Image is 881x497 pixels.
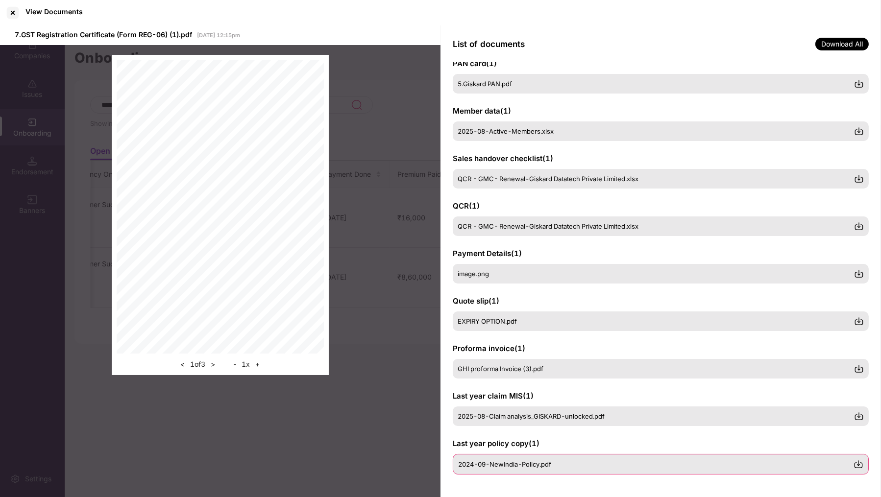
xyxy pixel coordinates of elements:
span: [DATE] 12:15pm [197,32,240,39]
button: < [177,358,188,370]
span: 2024-09-NewIndia-Policy.pdf [458,460,551,468]
span: QCR - GMC- Renewal-Giskard Datatech Private Limited.xlsx [458,222,638,230]
span: Last year claim MIS ( 1 ) [453,391,534,401]
span: Member data ( 1 ) [453,106,511,116]
span: Last year policy copy ( 1 ) [453,439,539,448]
img: svg+xml;base64,PHN2ZyBpZD0iRG93bmxvYWQtMzJ4MzIiIHhtbG5zPSJodHRwOi8vd3d3LnczLm9yZy8yMDAwL3N2ZyIgd2... [854,126,864,136]
span: QCR - GMC- Renewal-Giskard Datatech Private Limited.xlsx [458,175,638,183]
span: Proforma invoice ( 1 ) [453,344,525,353]
div: 1 x [230,358,263,370]
span: 5.Giskard PAN.pdf [458,80,512,88]
img: svg+xml;base64,PHN2ZyBpZD0iRG93bmxvYWQtMzJ4MzIiIHhtbG5zPSJodHRwOi8vd3d3LnczLm9yZy8yMDAwL3N2ZyIgd2... [854,79,864,89]
div: View Documents [25,7,83,16]
span: PAN card ( 1 ) [453,59,497,68]
img: svg+xml;base64,PHN2ZyBpZD0iRG93bmxvYWQtMzJ4MzIiIHhtbG5zPSJodHRwOi8vd3d3LnczLm9yZy8yMDAwL3N2ZyIgd2... [854,411,864,421]
img: svg+xml;base64,PHN2ZyBpZD0iRG93bmxvYWQtMzJ4MzIiIHhtbG5zPSJodHRwOi8vd3d3LnczLm9yZy8yMDAwL3N2ZyIgd2... [854,364,864,374]
button: - [230,358,239,370]
span: Sales handover checklist ( 1 ) [453,154,553,163]
span: EXPIRY OPTION.pdf [458,317,517,325]
span: Payment Details ( 1 ) [453,249,522,258]
span: 7.GST Registration Certificate (Form REG-06) (1).pdf [15,30,192,39]
img: svg+xml;base64,PHN2ZyBpZD0iRG93bmxvYWQtMzJ4MzIiIHhtbG5zPSJodHRwOi8vd3d3LnczLm9yZy8yMDAwL3N2ZyIgd2... [854,316,864,326]
span: 2025-08-Active-Members.xlsx [458,127,554,135]
span: 2025-08-Claim analysis_GISKARD-unlocked.pdf [458,412,605,420]
img: svg+xml;base64,PHN2ZyBpZD0iRG93bmxvYWQtMzJ4MzIiIHhtbG5zPSJodHRwOi8vd3d3LnczLm9yZy8yMDAwL3N2ZyIgd2... [854,459,863,469]
div: 1 of 3 [177,358,218,370]
button: + [252,358,263,370]
span: Quote slip ( 1 ) [453,296,499,306]
span: List of documents [453,39,525,49]
span: QCR ( 1 ) [453,201,480,211]
span: Download All [815,38,869,50]
span: GHI proforma Invoice (3).pdf [458,365,543,373]
span: image.png [458,270,489,278]
img: svg+xml;base64,PHN2ZyBpZD0iRG93bmxvYWQtMzJ4MzIiIHhtbG5zPSJodHRwOi8vd3d3LnczLm9yZy8yMDAwL3N2ZyIgd2... [854,174,864,184]
img: svg+xml;base64,PHN2ZyBpZD0iRG93bmxvYWQtMzJ4MzIiIHhtbG5zPSJodHRwOi8vd3d3LnczLm9yZy8yMDAwL3N2ZyIgd2... [854,221,864,231]
button: > [208,358,218,370]
img: svg+xml;base64,PHN2ZyBpZD0iRG93bmxvYWQtMzJ4MzIiIHhtbG5zPSJodHRwOi8vd3d3LnczLm9yZy8yMDAwL3N2ZyIgd2... [854,269,864,279]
